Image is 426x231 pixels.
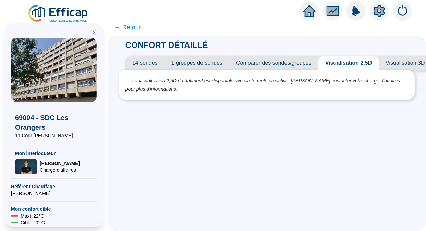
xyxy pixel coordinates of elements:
[229,56,318,70] span: Comparer des sondes/groupes
[327,5,339,17] span: fund
[11,206,97,213] span: Mon confort cible
[11,183,97,190] span: Référent Chauffage
[40,160,80,167] span: [PERSON_NAME]
[21,213,44,219] span: Maxi : 22 °C
[15,132,93,139] span: 11 Cour [PERSON_NAME]
[21,219,45,226] span: Cible : 20 °C
[318,56,379,70] span: Visualisation 2.5D
[346,1,366,21] img: alerts
[114,23,141,32] span: ← Retour
[92,30,97,35] span: double-left
[303,5,316,17] span: home
[393,1,412,21] img: alerts
[11,190,97,197] span: [PERSON_NAME]
[125,78,400,92] span: La visualisation 2,5D du bâtiment est disponible avec la formule proactive. [PERSON_NAME] contact...
[15,150,93,157] span: Mon interlocuteur
[40,167,80,174] span: Chargé d'affaires
[373,5,386,17] span: setting
[15,113,93,132] span: 69004 - SDC Les Orangers
[125,56,165,70] span: 14 sondes
[119,40,215,50] span: CONFORT DÉTAILLÉ
[27,4,89,23] img: efficap energie logo
[165,56,229,70] span: 1 groupes de sondes
[15,159,37,174] img: Chargé d'affaires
